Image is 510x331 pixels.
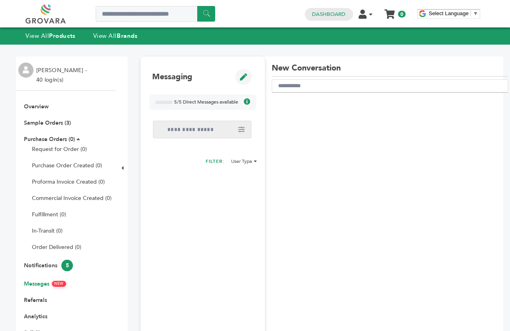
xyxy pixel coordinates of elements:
a: Purchase Order Created (0) [32,162,102,169]
a: MessagesNEW [24,280,66,288]
a: Request for Order (0) [32,145,87,153]
a: Sample Orders (3) [24,119,71,127]
a: Fulfillment (0) [32,211,66,218]
a: Proforma Invoice Created (0) [32,178,105,186]
span: 5/5 Direct Messages available [174,99,238,106]
input: Search messages [153,121,251,138]
a: Referrals [24,296,47,304]
h1: New Conversation [272,63,508,76]
a: Notifications5 [24,262,73,269]
a: In-Transit (0) [32,227,63,235]
a: Commercial Invoice Created (0) [32,194,112,202]
a: Order Delivered (0) [32,243,81,251]
span: NEW [52,281,66,287]
h2: FILTER: [206,158,225,167]
span: ▼ [473,10,478,16]
a: View AllProducts [25,32,76,40]
h1: Messaging [152,72,192,82]
strong: Products [49,32,75,40]
span: ​ [471,10,471,16]
a: Purchase Orders (0) [24,135,75,143]
input: Search a product or brand... [96,6,215,22]
a: View AllBrands [93,32,138,40]
img: profile.png [18,63,33,78]
span: 5 [61,260,73,271]
li: User Type [231,158,257,165]
a: Analytics [24,313,47,320]
a: My Cart [385,7,394,16]
li: [PERSON_NAME] - 40 login(s) [36,66,89,85]
strong: Brands [117,32,137,40]
span: 0 [398,11,406,18]
a: Dashboard [312,11,345,18]
a: Overview [24,103,49,110]
span: Select Language [429,10,469,16]
a: Select Language​ [429,10,478,16]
